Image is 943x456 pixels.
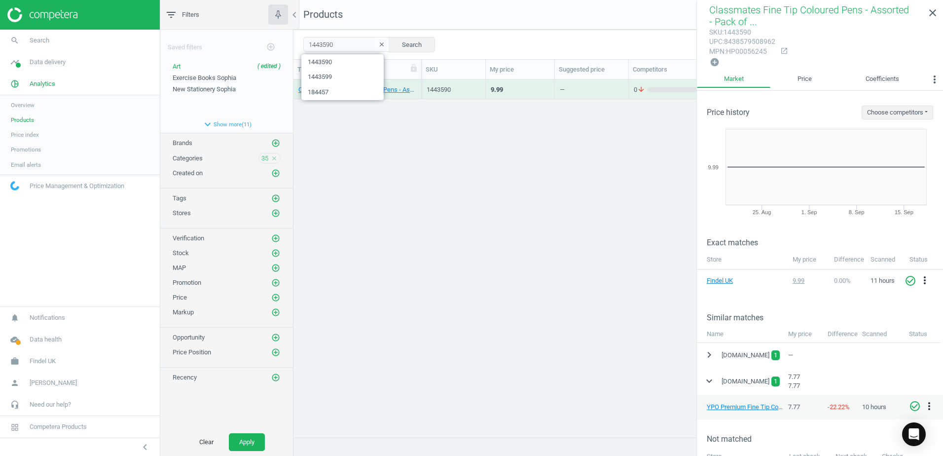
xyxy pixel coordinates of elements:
i: expand_more [202,118,214,130]
div: Name [697,325,783,343]
tspan: 25. Aug [753,209,771,215]
i: chevron_left [139,441,151,453]
h3: Exact matches [707,238,943,247]
button: Apply [229,433,265,451]
i: filter_list [165,9,177,21]
div: : 8438579508962 [709,37,775,46]
span: 35 [261,154,268,163]
span: Findel UK [30,357,56,366]
i: add_circle_outline [271,234,280,243]
i: more_vert [923,400,935,412]
span: Notifications [30,313,65,322]
button: Choose competitors [862,106,933,119]
i: add_circle_outline [271,194,280,203]
div: : HP00056245 [709,47,775,56]
button: add_circle_outline [271,307,281,317]
span: Markup [173,308,194,316]
h3: Similar matches [707,313,943,322]
div: Status [904,325,941,343]
tspan: 15. Sep [895,209,913,215]
span: 1 [774,350,777,360]
button: add_circle_outline [271,293,281,303]
button: expand_more [700,372,718,390]
i: chevron_right [703,349,715,361]
button: add_circle_outline [271,333,281,342]
a: YPO Premium Fine Tip Colouring Pens - 36 Pack [707,403,840,411]
div: My price [783,325,823,343]
span: MAP [173,264,186,271]
th: My price [788,250,829,269]
i: add_circle [710,57,720,67]
span: [DOMAIN_NAME] [722,351,769,360]
button: more_vert [919,274,931,287]
button: add_circle_outline [271,263,281,273]
span: Art [173,63,181,70]
i: add_circle_outline [271,278,280,287]
i: close [271,155,278,162]
span: Price index [11,131,39,139]
span: Search [30,36,49,45]
span: 1443599 [301,70,384,85]
span: Need our help? [30,400,71,409]
h3: Price history [707,108,750,117]
div: SKU [426,65,481,74]
i: add_circle_outline [271,209,280,218]
i: add_circle_outline [271,308,280,317]
img: ajHJNr6hYgQAAAAASUVORK5CYII= [7,7,77,22]
button: Search [389,37,435,52]
a: Findel UK [707,276,756,285]
span: Price Management & Optimization [30,182,124,190]
div: 7.77 [783,398,823,417]
i: add_circle_outline [271,348,280,357]
div: 9.99 [793,276,825,285]
span: Data delivery [30,58,66,67]
i: add_circle_outline [271,373,280,382]
i: clear [378,41,385,48]
i: add_circle_outline [271,169,280,178]
i: check_circle_outline [905,275,916,287]
span: Analytics [30,79,55,88]
div: grid [293,79,943,430]
span: 0.00 % [834,277,851,284]
tspan: 8. Sep [849,209,865,215]
span: Tags [173,194,186,202]
i: work [5,352,24,371]
th: Status [905,250,943,269]
i: add_circle_outline [271,333,280,342]
img: wGWNvw8QSZomAAAAABJRU5ErkJggg== [10,181,19,190]
span: Data health [30,335,62,344]
span: Classmates Fine Tip Coloured Pens - Assorted - Pack of ... [709,4,909,28]
span: Overview [11,101,35,109]
span: 10 hours [862,403,886,412]
i: headset_mic [5,395,24,414]
button: Clear [189,433,224,451]
i: add_circle_outline [266,42,275,51]
button: expand_moreShow more(11) [160,116,293,133]
div: 9.99 [491,85,503,94]
span: 184457 [301,85,384,100]
span: New Stationery Sophia [173,85,236,93]
a: Market [697,71,770,88]
span: Products [303,8,343,20]
span: Promotions [11,146,41,153]
span: mpn [709,47,725,55]
text: 9.99 [708,164,719,170]
div: Scanned [857,325,904,343]
div: — [560,85,565,98]
span: Stores [173,209,191,217]
div: Competitors [633,65,743,74]
button: chevron_left [133,441,157,454]
button: add_circle [709,57,720,68]
span: 1 [774,377,777,386]
span: Price [173,294,187,301]
span: upc [709,38,723,45]
button: add_circle_outline [271,248,281,258]
i: add_circle_outline [271,249,280,258]
h3: Not matched [707,434,943,444]
span: Email alerts [11,161,41,169]
i: more_vert [919,274,931,286]
button: add_circle_outline [261,37,281,57]
button: add_circle_outline [271,233,281,243]
tspan: 1. Sep [801,209,817,215]
i: add_circle_outline [271,139,280,148]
